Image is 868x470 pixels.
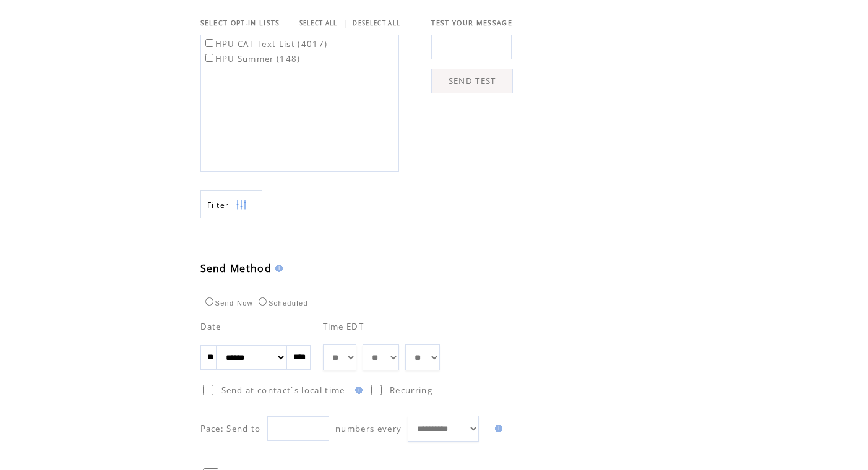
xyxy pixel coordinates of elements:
[323,321,364,332] span: Time EDT
[207,200,230,210] span: Show filters
[205,297,213,305] input: Send Now
[259,297,267,305] input: Scheduled
[200,321,221,332] span: Date
[200,190,262,218] a: Filter
[200,423,261,434] span: Pace: Send to
[256,299,308,307] label: Scheduled
[205,39,213,47] input: HPU CAT Text List (4017)
[343,17,348,28] span: |
[390,385,432,396] span: Recurring
[335,423,402,434] span: numbers every
[272,265,283,272] img: help.gif
[353,19,400,27] a: DESELECT ALL
[351,387,363,394] img: help.gif
[221,385,345,396] span: Send at contact`s local time
[431,69,513,93] a: SEND TEST
[200,19,280,27] span: SELECT OPT-IN LISTS
[299,19,338,27] a: SELECT ALL
[203,38,328,49] label: HPU CAT Text List (4017)
[203,53,301,64] label: HPU Summer (148)
[491,425,502,432] img: help.gif
[431,19,512,27] span: TEST YOUR MESSAGE
[205,54,213,62] input: HPU Summer (148)
[202,299,253,307] label: Send Now
[200,262,272,275] span: Send Method
[236,191,247,219] img: filters.png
